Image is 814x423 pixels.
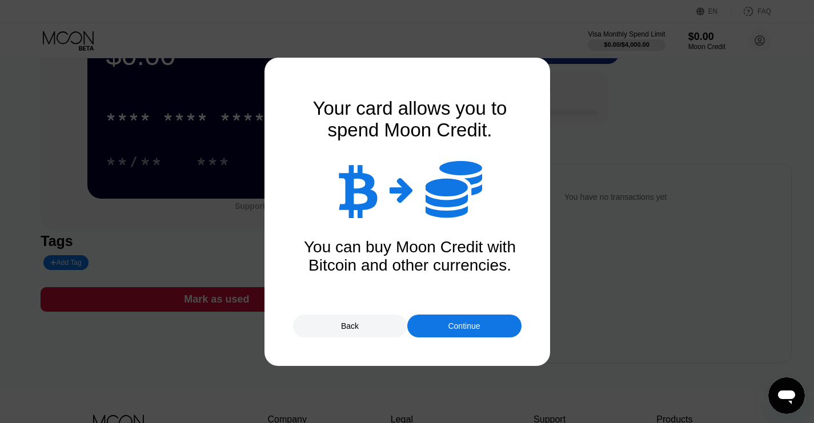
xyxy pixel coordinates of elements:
[337,161,378,218] div: 
[293,315,407,337] div: Back
[389,175,414,204] div: 
[407,315,522,337] div: Continue
[295,238,524,275] div: You can buy Moon Credit with Bitcoin and other currencies.
[768,377,805,414] iframe: Button to launch messaging window
[448,321,480,331] div: Continue
[425,158,482,221] div: 
[341,321,359,331] div: Back
[295,98,524,141] div: Your card allows you to spend Moon Credit.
